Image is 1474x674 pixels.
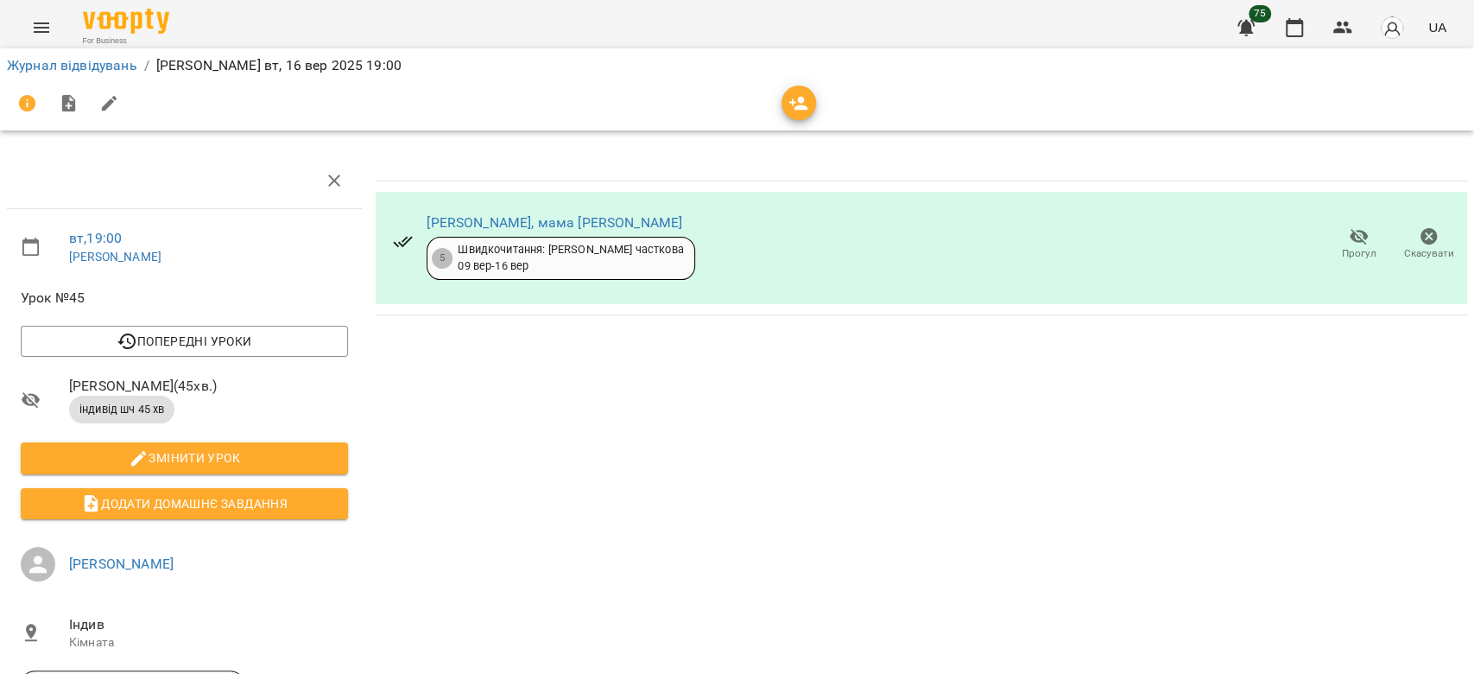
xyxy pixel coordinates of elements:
[432,248,452,269] div: 5
[156,55,402,76] p: [PERSON_NAME] вт, 16 вер 2025 19:00
[1394,220,1464,269] button: Скасувати
[1380,16,1404,40] img: avatar_s.png
[1421,11,1453,43] button: UA
[35,493,334,514] span: Додати домашнє завдання
[69,250,161,264] a: [PERSON_NAME]
[7,57,137,73] a: Журнал відвідувань
[69,556,174,572] a: [PERSON_NAME]
[1404,246,1454,261] span: Скасувати
[21,488,348,519] button: Додати домашнє завдання
[83,35,169,47] span: For Business
[35,331,334,352] span: Попередні уроки
[458,242,683,274] div: Швидкочитання: [PERSON_NAME] часткова 09 вер - 16 вер
[21,288,348,308] span: Урок №45
[1342,246,1376,261] span: Прогул
[21,7,62,48] button: Menu
[21,442,348,474] button: Змінити урок
[1324,220,1394,269] button: Прогул
[1428,18,1446,36] span: UA
[69,376,348,397] span: [PERSON_NAME] ( 45 хв. )
[7,55,1467,76] nav: breadcrumb
[83,9,169,34] img: Voopty Logo
[69,634,348,652] p: Кімната
[427,214,682,231] a: [PERSON_NAME], мама [PERSON_NAME]
[35,448,334,468] span: Змінити урок
[21,326,348,357] button: Попередні уроки
[69,402,174,417] span: індивід шч 45 хв
[69,614,348,635] span: Індив
[144,55,149,76] li: /
[1249,5,1271,22] span: 75
[69,230,122,246] a: вт , 19:00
